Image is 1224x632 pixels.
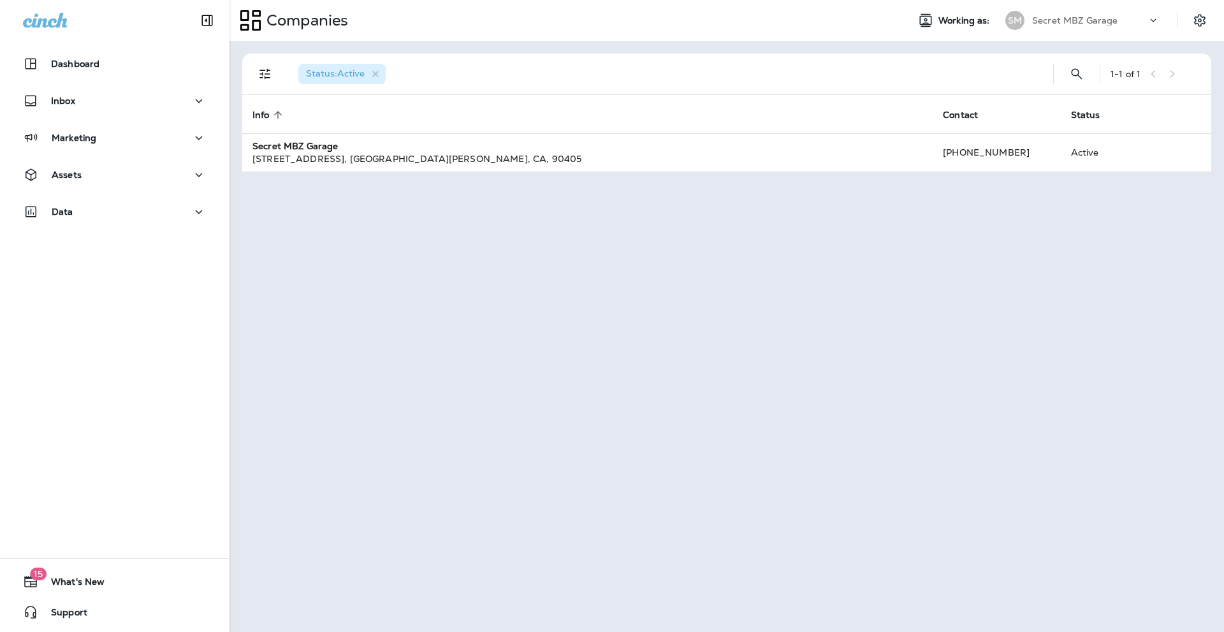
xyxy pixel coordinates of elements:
button: 15What's New [13,569,217,594]
button: Marketing [13,125,217,151]
button: Inbox [13,88,217,114]
button: Search Companies [1064,61,1089,87]
td: [PHONE_NUMBER] [933,133,1060,172]
div: 1 - 1 of 1 [1111,69,1140,79]
div: Status:Active [298,64,386,84]
button: Collapse Sidebar [189,8,225,33]
p: Secret MBZ Garage [1032,15,1118,26]
strong: Secret MBZ Garage [252,140,338,152]
span: Working as: [938,15,993,26]
span: Status [1071,109,1117,121]
p: Assets [52,170,82,180]
span: Support [38,607,87,622]
span: Status [1071,110,1100,121]
button: Assets [13,162,217,187]
span: Info [252,109,286,121]
button: Filters [252,61,278,87]
p: Dashboard [51,59,99,69]
button: Support [13,599,217,625]
p: Inbox [51,96,75,106]
p: Marketing [52,133,96,143]
span: What's New [38,577,105,592]
span: Contact [943,110,978,121]
p: Data [52,207,73,217]
button: Data [13,199,217,224]
div: SM [1005,11,1024,30]
td: Active [1061,133,1142,172]
span: Status : Active [306,68,365,79]
span: Contact [943,109,994,121]
div: [STREET_ADDRESS] , [GEOGRAPHIC_DATA][PERSON_NAME] , CA , 90405 [252,152,922,165]
span: Info [252,110,270,121]
p: Companies [261,11,348,30]
button: Settings [1188,9,1211,32]
span: 15 [30,568,47,580]
button: Dashboard [13,51,217,77]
